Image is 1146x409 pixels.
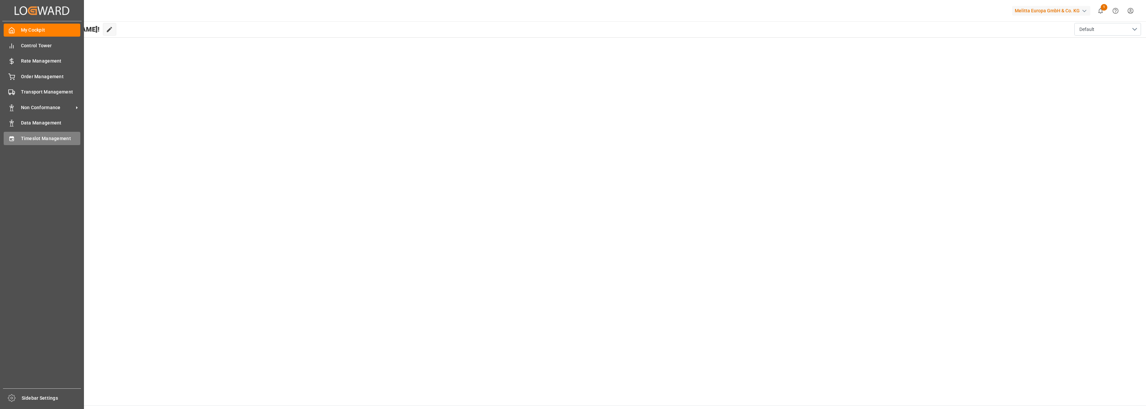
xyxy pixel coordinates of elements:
a: Order Management [4,70,80,83]
button: open menu [1074,23,1141,36]
span: Timeslot Management [21,135,81,142]
span: 1 [1101,4,1107,11]
span: Non Conformance [21,104,74,111]
button: Help Center [1108,3,1123,18]
a: Control Tower [4,39,80,52]
span: Rate Management [21,58,81,65]
span: Default [1079,26,1094,33]
span: Data Management [21,119,81,126]
span: Control Tower [21,42,81,49]
a: My Cockpit [4,24,80,37]
span: Transport Management [21,89,81,96]
div: Melitta Europa GmbH & Co. KG [1012,6,1090,16]
button: show 1 new notifications [1093,3,1108,18]
button: Melitta Europa GmbH & Co. KG [1012,4,1093,17]
span: Hello [PERSON_NAME]! [28,23,100,36]
a: Timeslot Management [4,132,80,145]
a: Data Management [4,116,80,129]
span: Order Management [21,73,81,80]
span: Sidebar Settings [22,395,81,402]
span: My Cockpit [21,27,81,34]
a: Rate Management [4,55,80,68]
a: Transport Management [4,86,80,99]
